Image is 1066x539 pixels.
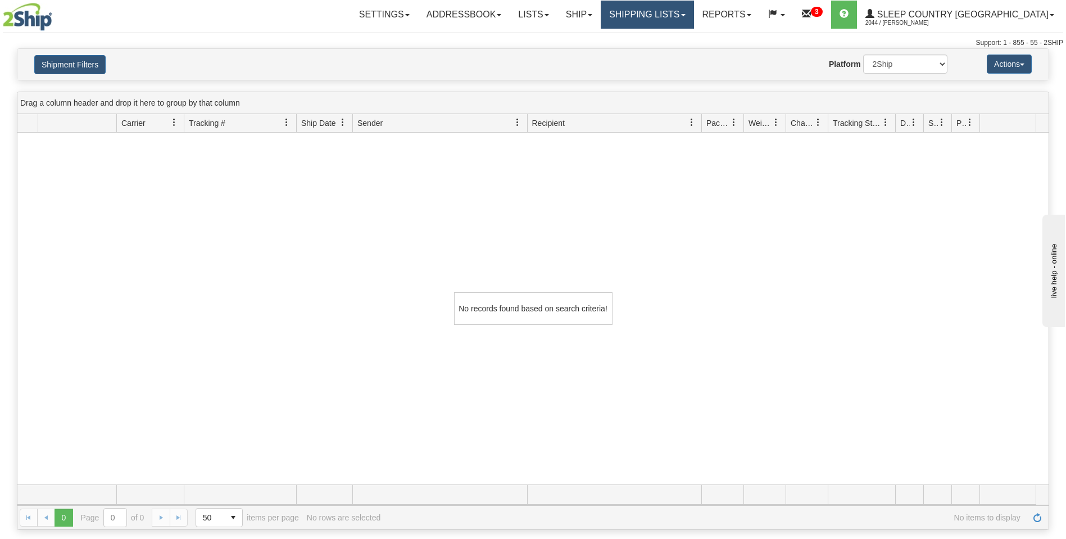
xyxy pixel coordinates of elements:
[17,92,1049,114] div: grid grouping header
[333,113,352,132] a: Ship Date filter column settings
[960,113,979,132] a: Pickup Status filter column settings
[418,1,510,29] a: Addressbook
[874,10,1049,19] span: Sleep Country [GEOGRAPHIC_DATA]
[833,117,882,129] span: Tracking Status
[189,117,225,129] span: Tracking #
[557,1,601,29] a: Ship
[203,512,217,523] span: 50
[351,1,418,29] a: Settings
[3,38,1063,48] div: Support: 1 - 855 - 55 - 2SHIP
[1040,212,1065,327] iframe: chat widget
[165,113,184,132] a: Carrier filter column settings
[301,117,335,129] span: Ship Date
[694,1,760,29] a: Reports
[8,10,104,18] div: live help - online
[724,113,743,132] a: Packages filter column settings
[196,508,299,527] span: items per page
[706,117,730,129] span: Packages
[928,117,938,129] span: Shipment Issues
[987,55,1032,74] button: Actions
[900,117,910,129] span: Delivery Status
[388,513,1020,522] span: No items to display
[791,117,814,129] span: Charge
[532,117,565,129] span: Recipient
[508,113,527,132] a: Sender filter column settings
[811,7,823,17] sup: 3
[81,508,144,527] span: Page of 0
[1028,509,1046,527] a: Refresh
[857,1,1063,29] a: Sleep Country [GEOGRAPHIC_DATA] 2044 / [PERSON_NAME]
[34,55,106,74] button: Shipment Filters
[766,113,786,132] a: Weight filter column settings
[793,1,831,29] a: 3
[956,117,966,129] span: Pickup Status
[224,509,242,527] span: select
[682,113,701,132] a: Recipient filter column settings
[932,113,951,132] a: Shipment Issues filter column settings
[829,58,861,70] label: Platform
[55,509,72,527] span: Page 0
[196,508,243,527] span: Page sizes drop down
[809,113,828,132] a: Charge filter column settings
[454,292,613,325] div: No records found based on search criteria!
[3,3,52,31] img: logo2044.jpg
[307,513,381,522] div: No rows are selected
[865,17,950,29] span: 2044 / [PERSON_NAME]
[749,117,772,129] span: Weight
[357,117,383,129] span: Sender
[121,117,146,129] span: Carrier
[277,113,296,132] a: Tracking # filter column settings
[601,1,693,29] a: Shipping lists
[904,113,923,132] a: Delivery Status filter column settings
[876,113,895,132] a: Tracking Status filter column settings
[510,1,557,29] a: Lists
